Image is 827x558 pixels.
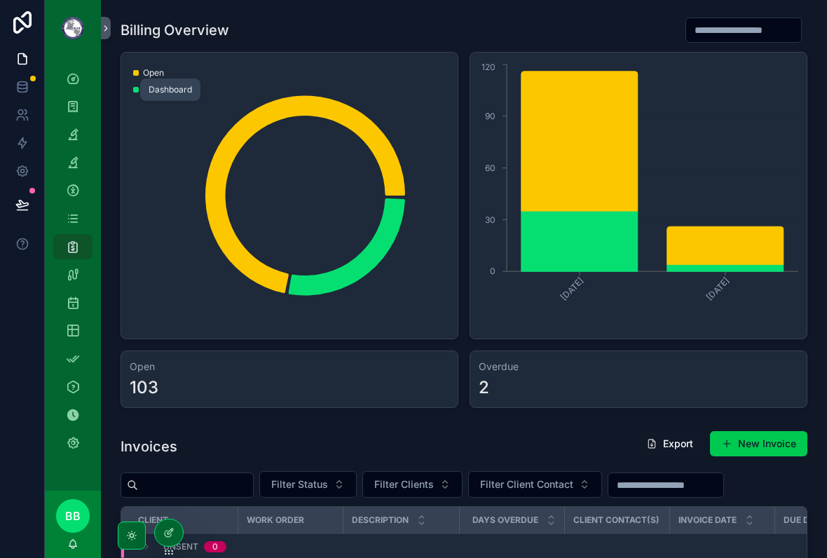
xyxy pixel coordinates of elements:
span: Filter Status [271,477,328,491]
tspan: 60 [485,163,495,173]
span: Client Contact(s) [573,515,659,526]
h1: Invoices [121,437,177,456]
div: scrollable content [45,56,101,474]
button: Select Button [468,471,602,498]
button: Select Button [259,471,357,498]
img: App logo [62,17,84,39]
span: BB [65,508,81,524]
div: 2 [479,376,489,399]
h3: Open [130,360,449,374]
span: Filter Clients [374,477,434,491]
tspan: 30 [485,215,495,225]
span: Filter Client Contact [480,477,573,491]
tspan: [DATE] [704,275,731,302]
div: 103 [130,376,158,399]
h1: Billing Overview [121,20,229,40]
tspan: 120 [481,62,495,72]
tspan: 0 [490,266,495,276]
h3: Overdue [479,360,798,374]
button: Export [635,431,704,456]
div: 0 [212,541,218,552]
tspan: [DATE] [559,275,585,302]
div: Dashboard [149,84,192,95]
span: Invoice Date [678,515,737,526]
span: Work Order [247,515,304,526]
span: Description [352,515,409,526]
span: Open [143,67,164,79]
span: Client [138,515,168,526]
div: chart [479,61,798,330]
button: Select Button [362,471,463,498]
span: Days Overdue [472,515,538,526]
span: Due Date [784,515,825,526]
tspan: 90 [485,111,495,121]
button: New Invoice [710,431,807,456]
div: chart [130,61,449,330]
